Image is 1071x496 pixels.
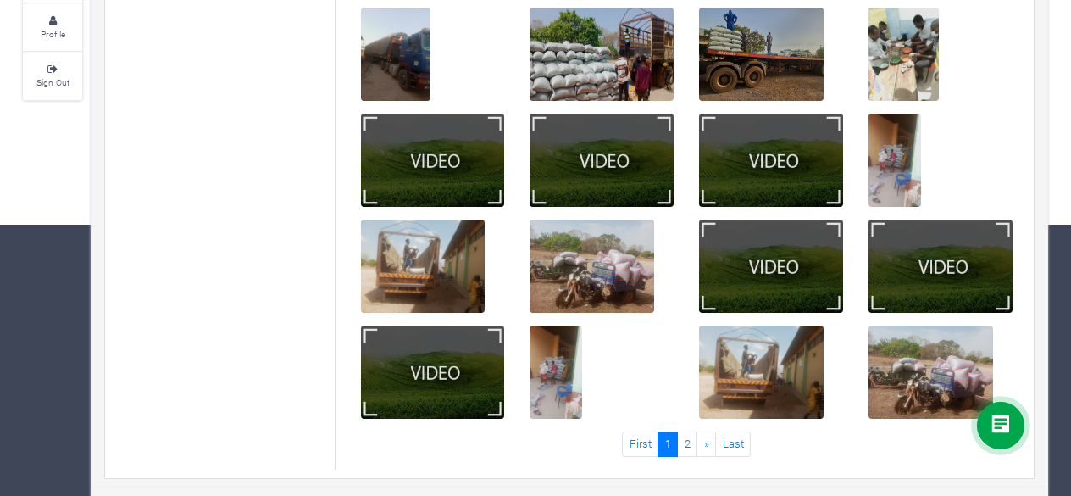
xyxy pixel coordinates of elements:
nav: Page Navigation [348,432,1026,456]
a: Profile [23,4,82,51]
a: Last [715,432,751,456]
a: 2 [677,432,697,456]
a: 1 [658,432,678,456]
span: » [704,436,709,451]
small: Sign Out [36,76,69,88]
a: Sign Out [23,53,82,99]
small: Profile [41,28,65,40]
a: First [622,432,658,456]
